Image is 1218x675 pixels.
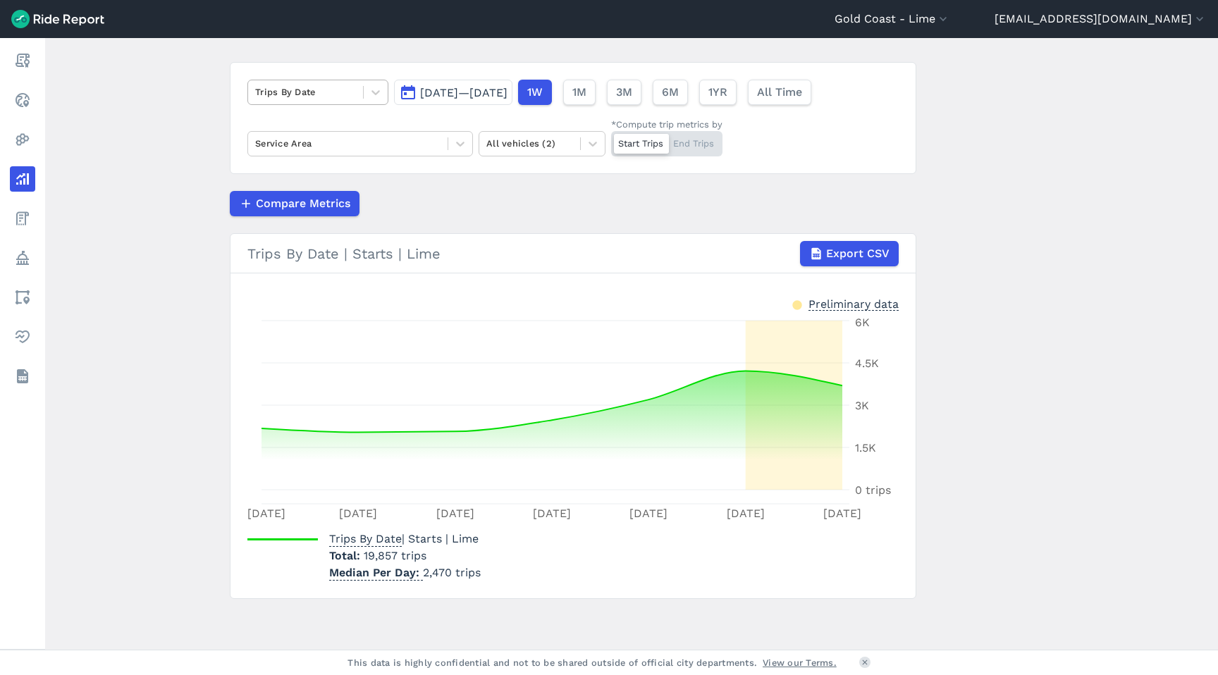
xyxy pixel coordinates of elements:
button: 1M [563,80,596,105]
span: | Starts | Lime [329,532,479,545]
span: 6M [662,84,679,101]
span: 19,857 trips [364,549,426,562]
a: Report [10,48,35,73]
a: Areas [10,285,35,310]
button: 1YR [699,80,737,105]
button: Compare Metrics [230,191,359,216]
button: Gold Coast - Lime [835,11,950,27]
span: 1YR [708,84,727,101]
tspan: 1.5K [855,441,876,454]
button: Export CSV [800,241,899,266]
span: [DATE]—[DATE] [420,86,508,99]
button: [EMAIL_ADDRESS][DOMAIN_NAME] [995,11,1207,27]
button: 6M [653,80,688,105]
tspan: [DATE] [629,507,668,520]
img: Ride Report [11,10,104,28]
button: [DATE]—[DATE] [394,80,512,105]
tspan: 4.5K [855,357,879,370]
tspan: [DATE] [533,507,571,520]
tspan: [DATE] [823,507,861,520]
span: Trips By Date [329,528,402,547]
span: Compare Metrics [256,195,350,212]
tspan: 0 trips [855,483,891,497]
a: Datasets [10,364,35,389]
a: Analyze [10,166,35,192]
span: 3M [616,84,632,101]
span: Total [329,549,364,562]
a: Health [10,324,35,349]
tspan: [DATE] [727,507,765,520]
button: 1W [518,80,552,105]
button: All Time [748,80,811,105]
span: Median Per Day [329,562,423,581]
p: 2,470 trips [329,564,481,581]
a: View our Terms. [763,656,837,669]
tspan: 3K [855,399,869,412]
div: Preliminary data [808,296,899,311]
span: All Time [757,84,802,101]
tspan: [DATE] [436,507,474,520]
span: 1M [572,84,586,101]
button: 3M [607,80,641,105]
tspan: 6K [855,316,870,329]
a: Fees [10,206,35,231]
tspan: [DATE] [339,507,377,520]
div: *Compute trip metrics by [611,118,722,131]
tspan: [DATE] [247,507,285,520]
span: Export CSV [826,245,890,262]
a: Policy [10,245,35,271]
div: Trips By Date | Starts | Lime [247,241,899,266]
span: 1W [527,84,543,101]
a: Heatmaps [10,127,35,152]
a: Realtime [10,87,35,113]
